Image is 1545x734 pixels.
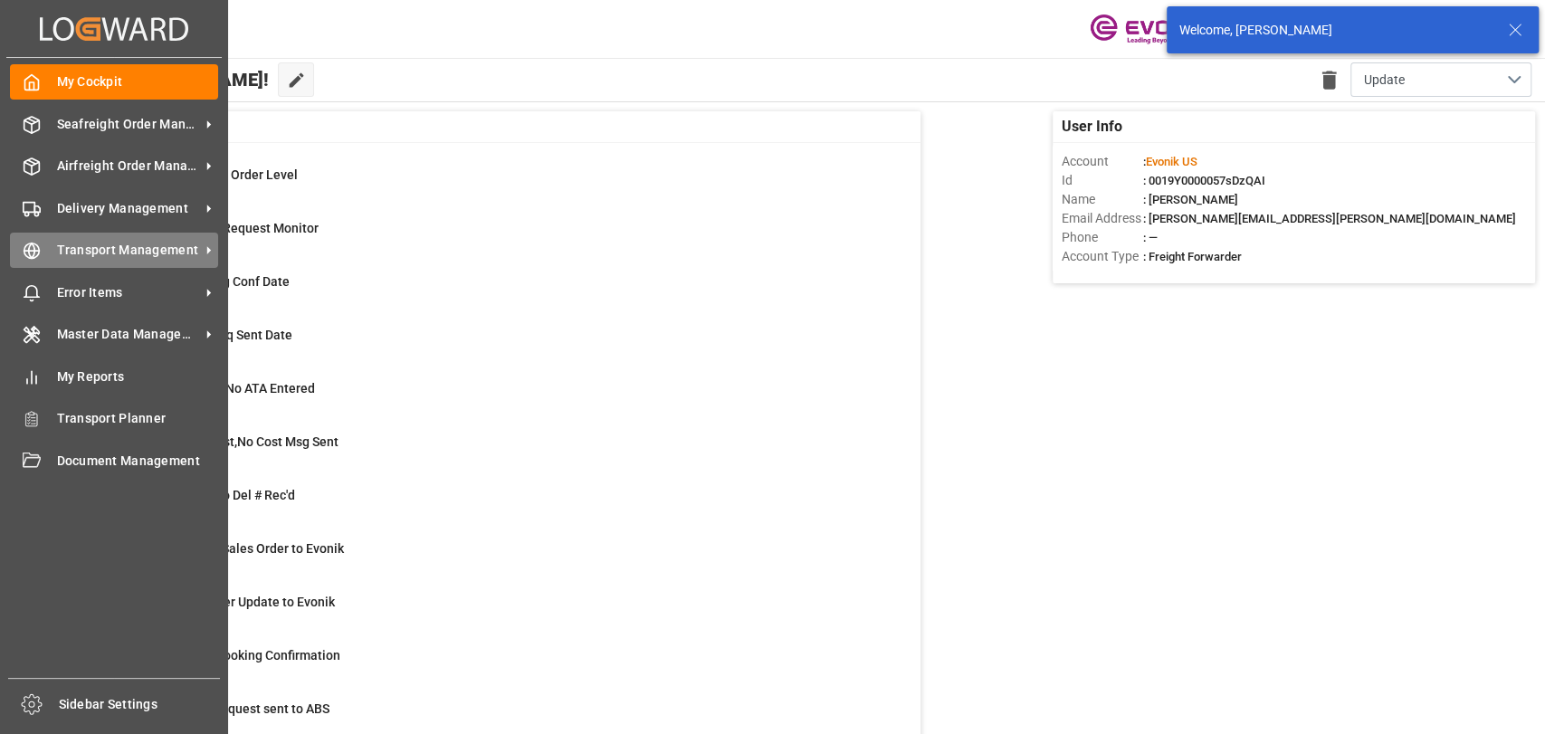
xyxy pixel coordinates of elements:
[1364,71,1405,90] span: Update
[92,219,898,257] a: 0Scorecard Bkg Request MonitorShipment
[92,486,898,524] a: 3ETD < 3 Days,No Del # Rec'dShipment
[1143,174,1265,187] span: : 0019Y0000057sDzQAI
[57,199,200,218] span: Delivery Management
[92,379,898,417] a: 11ETA > 10 Days , No ATA EnteredShipment
[10,443,218,478] a: Document Management
[57,283,200,302] span: Error Items
[138,221,319,235] span: Scorecard Bkg Request Monitor
[92,272,898,310] a: 38ABS: No Init Bkg Conf DateShipment
[1143,231,1158,244] span: : —
[57,325,200,344] span: Master Data Management
[57,367,219,386] span: My Reports
[57,409,219,428] span: Transport Planner
[10,64,218,100] a: My Cockpit
[92,326,898,364] a: 15ABS: No Bkg Req Sent DateShipment
[138,595,335,609] span: Error Sales Order Update to Evonik
[92,646,898,684] a: 42ABS: Missing Booking ConfirmationShipment
[1350,62,1531,97] button: open menu
[57,157,200,176] span: Airfreight Order Management
[59,695,221,714] span: Sidebar Settings
[92,593,898,631] a: 0Error Sales Order Update to EvonikShipment
[138,434,339,449] span: ETD>3 Days Past,No Cost Msg Sent
[10,358,218,394] a: My Reports
[57,72,219,91] span: My Cockpit
[1062,116,1122,138] span: User Info
[57,452,219,471] span: Document Management
[57,241,200,260] span: Transport Management
[1146,155,1197,168] span: Evonik US
[138,541,344,556] span: Error on Initial Sales Order to Evonik
[57,115,200,134] span: Seafreight Order Management
[92,433,898,471] a: 27ETD>3 Days Past,No Cost Msg SentShipment
[92,539,898,577] a: 0Error on Initial Sales Order to EvonikShipment
[1062,171,1143,190] span: Id
[1090,14,1207,45] img: Evonik-brand-mark-Deep-Purple-RGB.jpeg_1700498283.jpeg
[1179,21,1491,40] div: Welcome, [PERSON_NAME]
[1062,209,1143,228] span: Email Address
[138,701,329,716] span: Pending Bkg Request sent to ABS
[92,166,898,204] a: 0MOT Missing at Order LevelSales Order-IVPO
[1143,250,1242,263] span: : Freight Forwarder
[1143,193,1238,206] span: : [PERSON_NAME]
[138,648,340,663] span: ABS: Missing Booking Confirmation
[1143,155,1197,168] span: :
[1062,190,1143,209] span: Name
[1062,152,1143,171] span: Account
[10,401,218,436] a: Transport Planner
[1143,212,1516,225] span: : [PERSON_NAME][EMAIL_ADDRESS][PERSON_NAME][DOMAIN_NAME]
[1062,228,1143,247] span: Phone
[1062,247,1143,266] span: Account Type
